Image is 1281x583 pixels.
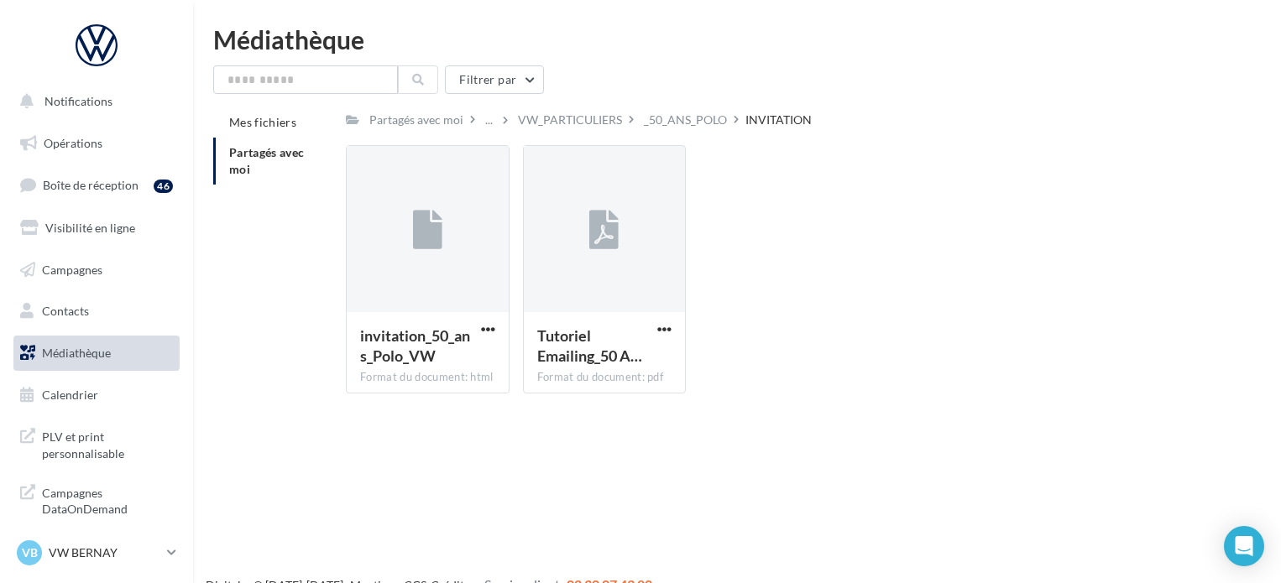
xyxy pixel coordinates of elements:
[42,388,98,402] span: Calendrier
[43,178,139,192] span: Boîte de réception
[369,112,463,128] div: Partagés avec moi
[1224,526,1264,566] div: Open Intercom Messenger
[482,108,496,132] div: ...
[10,294,183,329] a: Contacts
[13,537,180,569] a: VB VW BERNAY
[42,262,102,276] span: Campagnes
[22,544,38,561] span: VB
[644,112,727,128] div: _50_ANS_POLO
[42,346,111,360] span: Médiathèque
[10,252,183,288] a: Campagnes
[10,167,183,203] a: Boîte de réception46
[44,136,102,150] span: Opérations
[42,481,173,518] span: Campagnes DataOnDemand
[10,377,183,413] a: Calendrier
[44,94,112,108] span: Notifications
[10,475,183,524] a: Campagnes DataOnDemand
[10,211,183,246] a: Visibilité en ligne
[10,84,176,119] button: Notifications
[445,65,544,94] button: Filtrer par
[213,27,1261,52] div: Médiathèque
[229,115,296,129] span: Mes fichiers
[229,145,305,176] span: Partagés avec moi
[49,544,160,561] p: VW BERNAY
[537,370,672,385] div: Format du document: pdf
[42,425,173,461] span: PLV et print personnalisable
[745,112,812,128] div: INVITATION
[42,304,89,318] span: Contacts
[360,326,470,365] span: invitation_50_ans_Polo_VW
[537,326,642,365] span: Tutoriel Emailing_50 ANS POLO
[10,419,183,468] a: PLV et print personnalisable
[10,336,183,371] a: Médiathèque
[45,221,135,235] span: Visibilité en ligne
[360,370,495,385] div: Format du document: html
[154,180,173,193] div: 46
[518,112,622,128] div: VW_PARTICULIERS
[10,126,183,161] a: Opérations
